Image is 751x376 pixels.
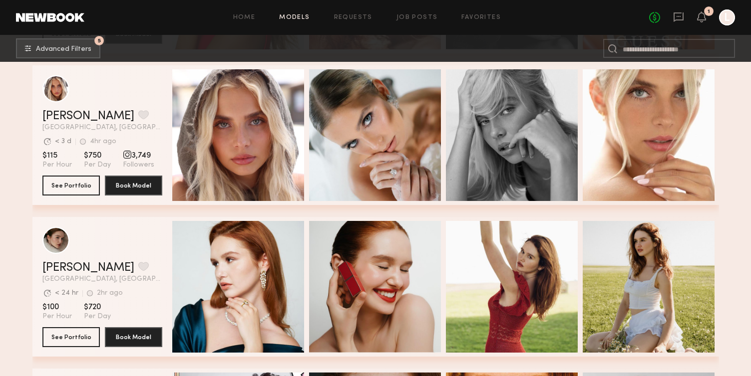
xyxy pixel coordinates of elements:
[105,176,162,195] button: Book Model
[84,302,111,312] span: $720
[461,14,501,21] a: Favorites
[233,14,256,21] a: Home
[42,327,100,347] button: See Portfolio
[42,176,100,195] button: See Portfolio
[279,14,310,21] a: Models
[84,312,111,321] span: Per Day
[16,38,100,58] button: 5Advanced Filters
[42,312,72,321] span: Per Hour
[55,138,71,145] div: < 3 d
[36,46,91,53] span: Advanced Filters
[123,151,154,161] span: 3,749
[90,138,116,145] div: 4hr ago
[55,290,78,297] div: < 24 hr
[719,9,735,25] a: L
[84,151,111,161] span: $750
[42,161,72,170] span: Per Hour
[42,302,72,312] span: $100
[708,9,710,14] div: 1
[42,124,162,131] span: [GEOGRAPHIC_DATA], [GEOGRAPHIC_DATA]
[396,14,438,21] a: Job Posts
[334,14,373,21] a: Requests
[42,262,134,274] a: [PERSON_NAME]
[97,290,123,297] div: 2hr ago
[42,151,72,161] span: $115
[42,276,162,283] span: [GEOGRAPHIC_DATA], [GEOGRAPHIC_DATA]
[98,38,101,43] span: 5
[84,161,111,170] span: Per Day
[105,327,162,347] button: Book Model
[123,161,154,170] span: Followers
[42,110,134,122] a: [PERSON_NAME]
